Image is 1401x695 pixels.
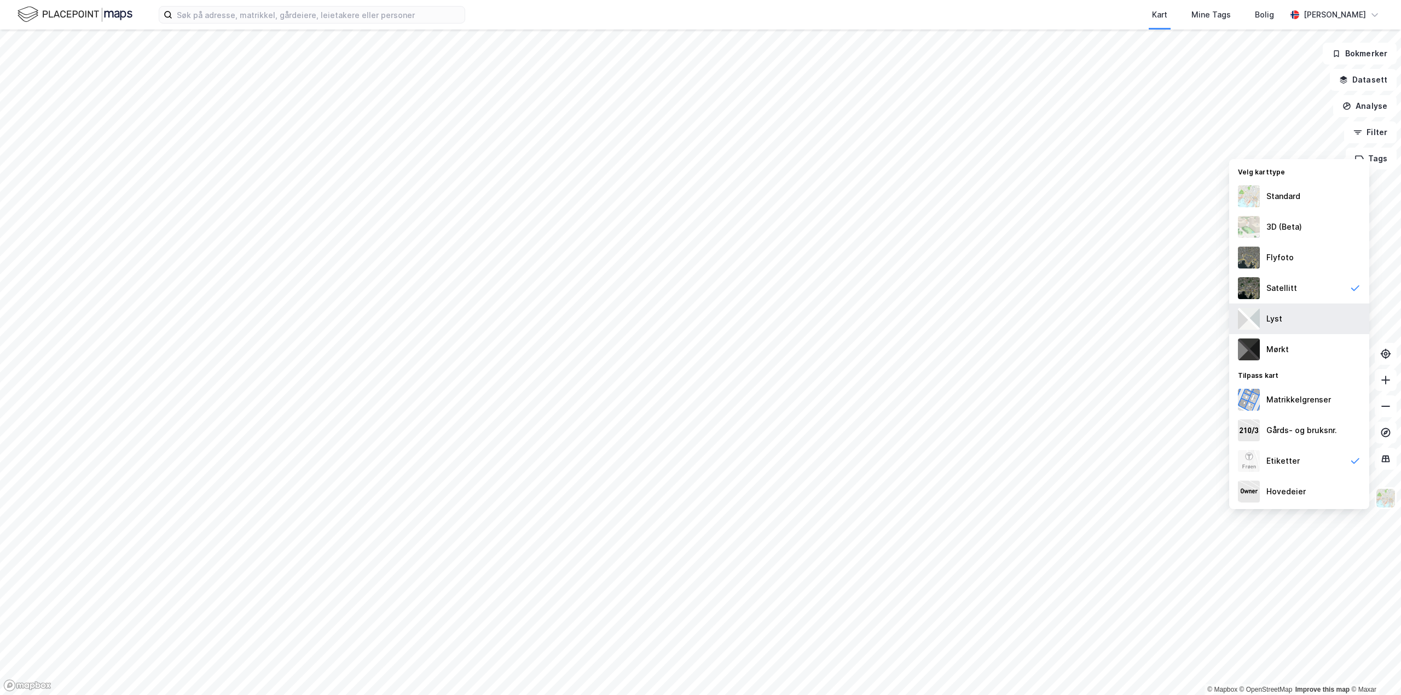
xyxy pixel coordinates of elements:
div: Mørkt [1266,343,1289,356]
button: Datasett [1330,69,1397,91]
div: Velg karttype [1229,161,1369,181]
img: cadastreKeys.547ab17ec502f5a4ef2b.jpeg [1238,419,1260,441]
img: Z [1238,216,1260,238]
div: Bolig [1255,8,1274,21]
img: Z [1238,185,1260,207]
div: Etiketter [1266,454,1300,468]
img: Z [1238,247,1260,268]
div: Mine Tags [1191,8,1231,21]
img: Z [1238,450,1260,472]
button: Analyse [1333,95,1397,117]
a: Mapbox homepage [3,679,51,692]
iframe: Chat Widget [1346,643,1401,695]
div: Hovedeier [1266,485,1306,498]
img: majorOwner.b5e170eddb5c04bfeeff.jpeg [1238,481,1260,503]
img: cadastreBorders.cfe08de4b5ddd52a10de.jpeg [1238,389,1260,411]
button: Bokmerker [1323,43,1397,65]
div: 3D (Beta) [1266,220,1302,233]
div: Standard [1266,190,1300,203]
img: 9k= [1238,277,1260,299]
button: Tags [1346,148,1397,170]
img: nCdM7BzjoCAAAAAElFTkSuQmCC [1238,338,1260,360]
div: [PERSON_NAME] [1304,8,1366,21]
img: logo.f888ab2527a4732fd821a326f86c7f29.svg [18,5,132,24]
a: Mapbox [1207,686,1237,693]
div: Gårds- og bruksnr. [1266,424,1337,437]
a: Improve this map [1295,686,1350,693]
div: Flyfoto [1266,251,1294,264]
div: Satellitt [1266,282,1297,295]
button: Filter [1344,121,1397,143]
div: Matrikkelgrenser [1266,393,1331,406]
div: Kontrollprogram for chat [1346,643,1401,695]
div: Kart [1152,8,1167,21]
div: Lyst [1266,312,1282,325]
div: Tilpass kart [1229,365,1369,384]
img: luj3wr1y2y3+OchiMxRmMxRlscgabnMEmZ7DJGWxyBpucwSZnsMkZbHIGm5zBJmewyRlscgabnMEmZ7DJGWxyBpucwSZnsMkZ... [1238,308,1260,330]
a: OpenStreetMap [1240,686,1293,693]
img: Z [1375,488,1396,509]
input: Søk på adresse, matrikkel, gårdeiere, leietakere eller personer [172,7,465,23]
